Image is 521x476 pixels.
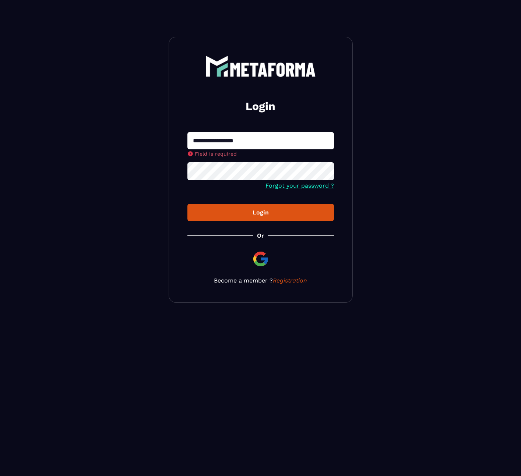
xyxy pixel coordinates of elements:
[187,56,334,77] a: logo
[195,151,237,157] span: Field is required
[205,56,316,77] img: logo
[187,277,334,284] p: Become a member ?
[265,182,334,189] a: Forgot your password ?
[257,232,264,239] p: Or
[196,99,325,114] h2: Login
[252,250,270,268] img: google
[193,209,328,216] div: Login
[187,204,334,221] button: Login
[273,277,307,284] a: Registration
